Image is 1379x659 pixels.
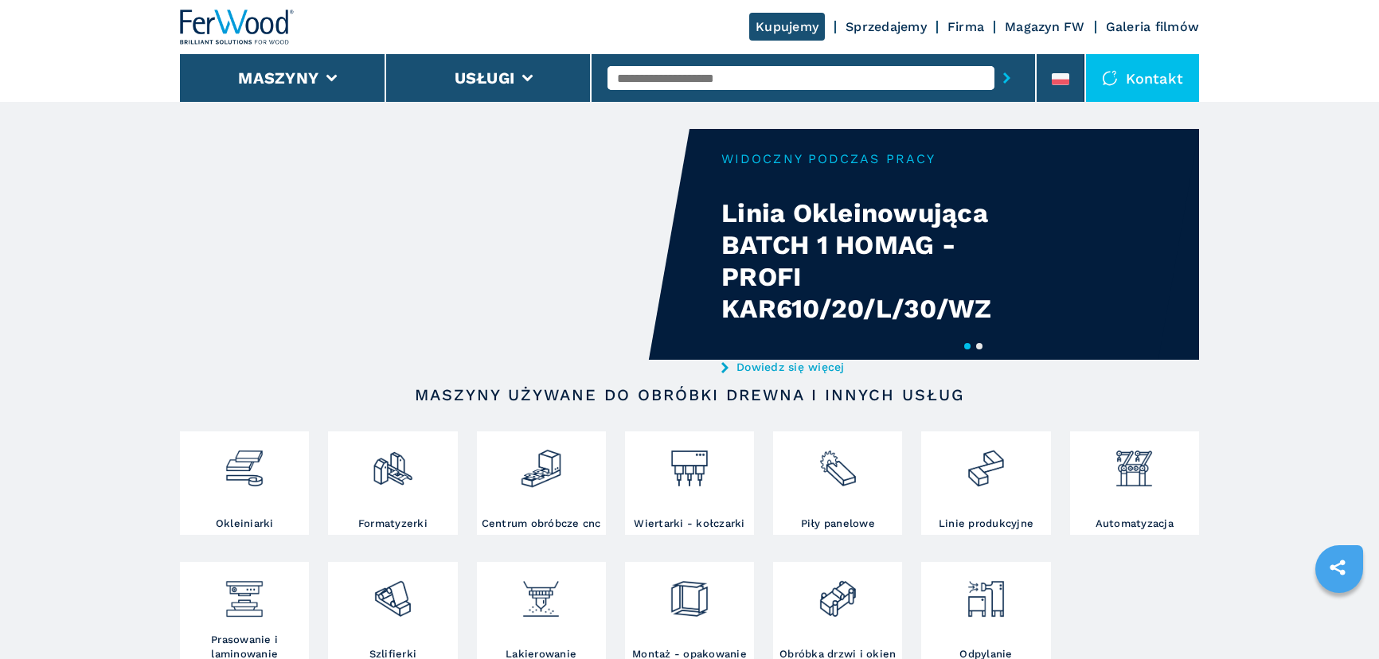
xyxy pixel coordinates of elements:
img: Kontakt [1102,70,1118,86]
iframe: Chat [1311,587,1367,647]
img: montaggio_imballaggio_2.png [668,566,710,620]
div: Kontakt [1086,54,1199,102]
h3: Formatyzerki [358,517,428,531]
button: Maszyny [238,68,318,88]
img: levigatrici_2.png [372,566,414,620]
img: sezionatrici_2.png [817,435,859,489]
h2: Maszyny używane do obróbki drewna i innych usług [231,385,1148,404]
a: Formatyzerki [328,431,457,535]
img: foratrici_inseritrici_2.png [668,435,710,489]
a: Centrum obróbcze cnc [477,431,606,535]
a: Kupujemy [749,13,825,41]
button: 2 [976,343,982,349]
img: pressa-strettoia.png [223,566,265,620]
a: sharethis [1318,548,1358,587]
img: centro_di_lavoro_cnc_2.png [520,435,562,489]
h3: Linie produkcyjne [939,517,1033,531]
h3: Centrum obróbcze cnc [482,517,601,531]
button: 1 [964,343,971,349]
a: Magazyn FW [1005,19,1085,34]
a: Firma [947,19,984,34]
img: squadratrici_2.png [372,435,414,489]
img: automazione.png [1113,435,1155,489]
img: verniciatura_1.png [520,566,562,620]
a: Sprzedajemy [846,19,927,34]
a: Okleiniarki [180,431,309,535]
a: Galeria filmów [1106,19,1200,34]
h3: Piły panelowe [801,517,875,531]
a: Piły panelowe [773,431,902,535]
a: Automatyzacja [1070,431,1199,535]
button: submit-button [994,60,1019,96]
video: Your browser does not support the video tag. [180,129,689,360]
a: Dowiedz się więcej [721,361,1033,373]
img: aspirazione_1.png [965,566,1007,620]
img: lavorazione_porte_finestre_2.png [817,566,859,620]
a: Wiertarki - kołczarki [625,431,754,535]
img: linee_di_produzione_2.png [965,435,1007,489]
a: Linie produkcyjne [921,431,1050,535]
h3: Wiertarki - kołczarki [634,517,744,531]
h3: Automatyzacja [1096,517,1174,531]
h3: Okleiniarki [216,517,274,531]
img: bordatrici_1.png [223,435,265,489]
button: Usługi [455,68,515,88]
img: Ferwood [180,10,295,45]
